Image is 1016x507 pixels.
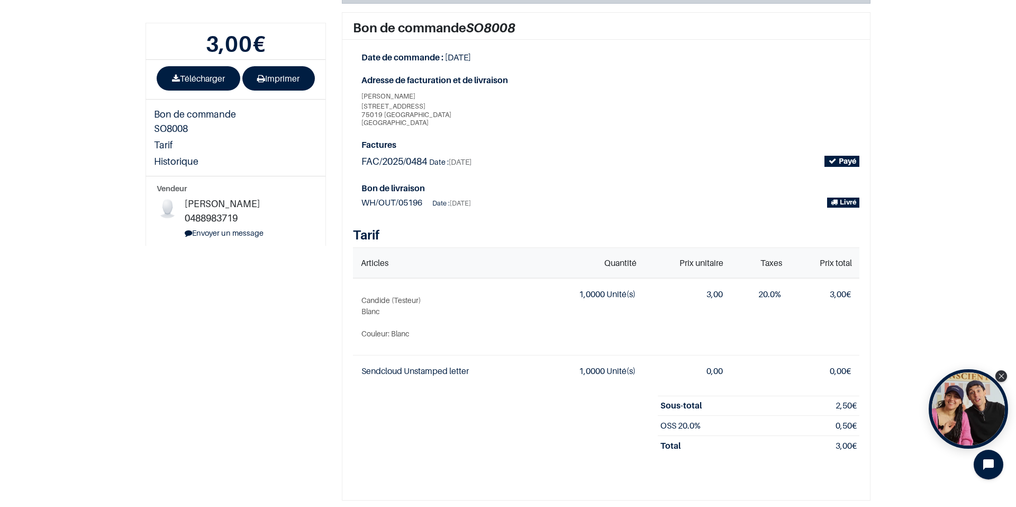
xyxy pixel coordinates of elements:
[830,289,851,299] span: €
[432,198,471,209] div: Date :
[361,92,415,100] span: [PERSON_NAME]
[579,366,605,376] span: 1,0000
[836,400,857,411] span: €
[146,137,252,153] a: Tarif
[361,52,443,63] strong: Date de commande :
[185,198,260,209] span: [PERSON_NAME]
[353,227,859,243] h3: Tarif
[466,20,515,35] em: SO8008
[830,289,846,299] span: 3,00
[361,156,427,167] span: FAC/2025/0484
[449,157,471,166] span: [DATE]
[836,420,857,431] span: €
[242,66,315,91] a: Imprimer
[660,420,701,431] span: OSS 20.0%
[361,295,528,339] a: Candide (Testeur)Blanc Couleur: Blanc
[185,228,264,237] a: Envoyer un message
[185,212,238,224] span: 0488983719
[830,366,851,376] span: €
[840,198,857,206] b: Livré
[361,73,602,87] strong: Adresse de facturation et de livraison
[429,156,471,168] div: Date :
[157,184,187,193] strong: Vendeur
[839,156,856,165] b: Payé
[606,366,636,376] span: Unité(s)
[606,289,636,299] span: Unité(s)
[361,366,469,376] span: Sendcloud Unstamped letter
[929,369,1008,449] div: Tolstoy bubble widget
[536,248,644,278] th: Quantité
[836,440,852,451] span: 3,00
[652,364,722,378] div: 0,00
[660,440,681,451] strong: Total
[146,106,252,137] a: Bon de commande SO8008
[758,289,781,299] span: 20.0%
[353,248,536,278] th: Articles
[361,156,429,167] a: FAC/2025/0484
[445,52,471,63] span: [DATE]
[353,21,859,35] h2: Bon de commande
[361,183,425,193] strong: Bon de livraison
[361,197,424,208] a: WH/OUT/05196
[206,31,266,56] b: €
[995,370,1007,382] div: Close Tolstoy widget
[361,197,422,208] span: WH/OUT/05196
[361,138,859,152] strong: Factures
[836,400,852,411] span: 2,50
[579,289,605,299] span: 1,0000
[830,366,846,376] span: 0,00
[929,369,1008,449] div: Open Tolstoy
[652,287,722,301] div: 3,00
[157,197,178,218] img: Contact
[206,31,252,56] span: 3,00
[450,199,471,207] span: [DATE]
[929,369,1008,449] div: Open Tolstoy widget
[660,400,702,411] strong: Sous-total
[820,257,852,268] span: Prix total
[146,153,252,170] a: Historique
[836,440,857,451] span: €
[361,295,528,339] p: Candide (Testeur) Blanc Couleur: Blanc
[157,66,240,91] a: Télécharger
[644,248,731,278] th: Prix unitaire
[836,420,852,431] span: 0,50
[760,257,782,268] span: Taxes
[361,102,602,127] span: [STREET_ADDRESS] 75019 [GEOGRAPHIC_DATA] [GEOGRAPHIC_DATA]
